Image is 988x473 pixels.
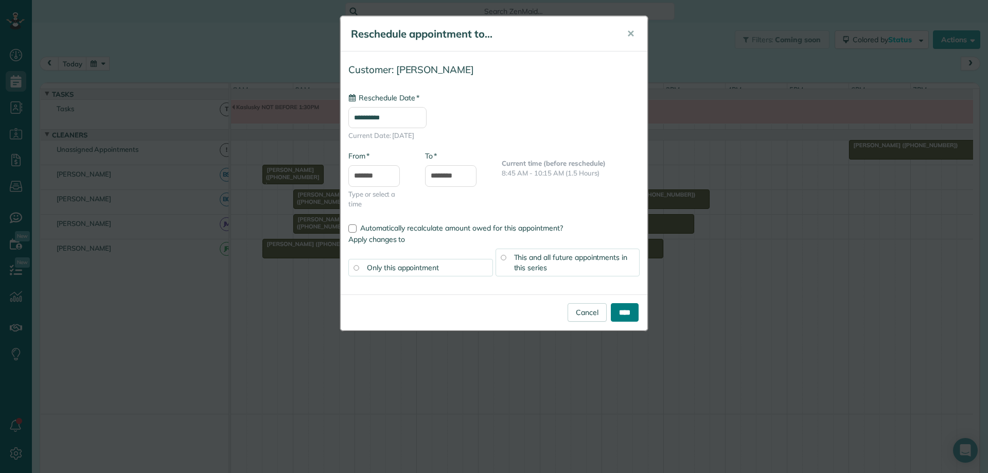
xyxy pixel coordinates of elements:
span: Current Date: [DATE] [348,131,640,141]
h4: Customer: [PERSON_NAME] [348,64,640,75]
span: This and all future appointments in this series [514,253,628,272]
b: Current time (before reschedule) [502,159,606,167]
span: Only this appointment [367,263,439,272]
label: Reschedule Date [348,93,419,103]
span: Type or select a time [348,189,410,209]
label: To [425,151,437,161]
a: Cancel [568,303,607,322]
label: From [348,151,369,161]
input: Only this appointment [354,265,359,270]
label: Apply changes to [348,234,640,244]
span: Automatically recalculate amount owed for this appointment? [360,223,563,233]
p: 8:45 AM - 10:15 AM (1.5 Hours) [502,168,640,178]
input: This and all future appointments in this series [501,255,506,260]
span: ✕ [627,28,634,40]
h5: Reschedule appointment to... [351,27,612,41]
